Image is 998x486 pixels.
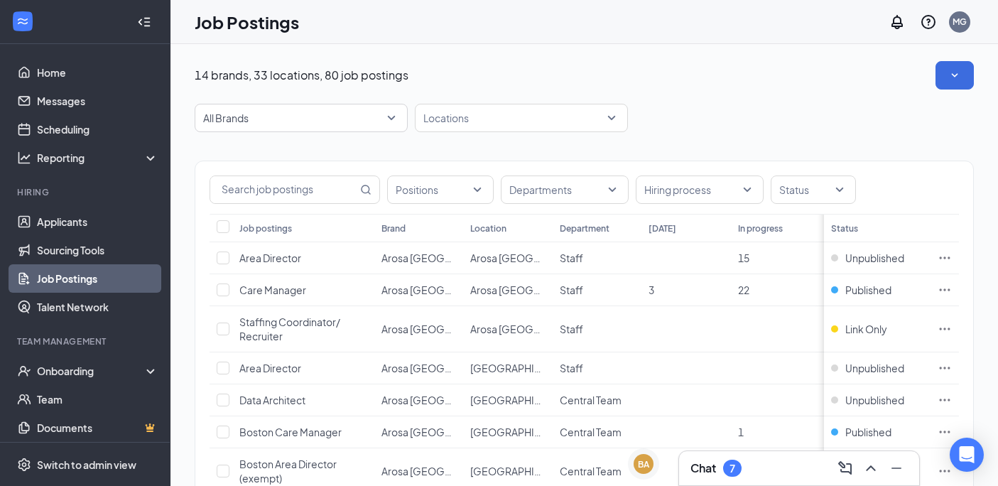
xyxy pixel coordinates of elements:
[729,463,735,475] div: 7
[17,151,31,165] svg: Analysis
[37,458,136,472] div: Switch to admin view
[938,322,952,336] svg: Ellipses
[463,384,552,416] td: Boston, MA
[374,352,463,384] td: Arosa Boston
[950,438,984,472] div: Open Intercom Messenger
[938,393,952,407] svg: Ellipses
[463,416,552,448] td: Boston, MA
[553,352,641,384] td: Staff
[560,465,622,477] span: Central Team
[938,425,952,439] svg: Ellipses
[938,361,952,375] svg: Ellipses
[731,214,820,242] th: In progress
[738,426,744,438] span: 1
[381,394,514,406] span: Arosa [GEOGRAPHIC_DATA]
[470,426,682,438] span: [GEOGRAPHIC_DATA], [GEOGRAPHIC_DATA]
[203,111,249,125] p: All Brands
[553,242,641,274] td: Staff
[37,414,158,442] a: DocumentsCrown
[560,362,583,374] span: Staff
[37,58,158,87] a: Home
[37,115,158,144] a: Scheduling
[845,361,904,375] span: Unpublished
[195,10,299,34] h1: Job Postings
[239,252,301,264] span: Area Director
[553,384,641,416] td: Central Team
[470,252,602,264] span: Arosa [GEOGRAPHIC_DATA]
[470,323,602,335] span: Arosa [GEOGRAPHIC_DATA]
[834,457,857,480] button: ComposeMessage
[560,252,583,264] span: Staff
[938,251,952,265] svg: Ellipses
[938,283,952,297] svg: Ellipses
[381,323,514,335] span: Arosa [GEOGRAPHIC_DATA]
[239,394,305,406] span: Data Architect
[889,13,906,31] svg: Notifications
[859,457,882,480] button: ChevronUp
[845,425,891,439] span: Published
[239,222,292,234] div: Job postings
[935,61,974,90] button: SmallChevronDown
[463,242,552,274] td: Arosa Atlanta
[738,252,749,264] span: 15
[953,16,967,28] div: MG
[17,458,31,472] svg: Settings
[195,67,408,83] p: 14 brands, 33 locations, 80 job postings
[845,322,887,336] span: Link Only
[381,222,406,234] div: Brand
[470,222,506,234] div: Location
[360,184,371,195] svg: MagnifyingGlass
[837,460,854,477] svg: ComposeMessage
[560,222,609,234] div: Department
[824,214,931,242] th: Status
[820,214,908,242] th: Hired
[381,283,514,296] span: Arosa [GEOGRAPHIC_DATA]
[137,15,151,29] svg: Collapse
[374,384,463,416] td: Arosa Boston
[560,426,622,438] span: Central Team
[948,68,962,82] svg: SmallChevronDown
[470,465,682,477] span: [GEOGRAPHIC_DATA], [GEOGRAPHIC_DATA]
[374,274,463,306] td: Arosa Atlanta
[374,416,463,448] td: Arosa Boston
[845,251,904,265] span: Unpublished
[649,283,654,296] span: 3
[638,458,649,470] div: BA
[37,236,158,264] a: Sourcing Tools
[845,283,891,297] span: Published
[463,306,552,352] td: Arosa Atlanta
[239,315,340,342] span: Staffing Coordinator/ Recruiter
[470,394,682,406] span: [GEOGRAPHIC_DATA], [GEOGRAPHIC_DATA]
[862,460,879,477] svg: ChevronUp
[470,283,602,296] span: Arosa [GEOGRAPHIC_DATA]
[239,283,306,296] span: Care Manager
[17,186,156,198] div: Hiring
[553,306,641,352] td: Staff
[920,13,937,31] svg: QuestionInfo
[938,464,952,478] svg: Ellipses
[553,416,641,448] td: Central Team
[374,306,463,352] td: Arosa Atlanta
[381,252,514,264] span: Arosa [GEOGRAPHIC_DATA]
[560,283,583,296] span: Staff
[463,274,552,306] td: Arosa Atlanta
[239,458,337,485] span: Boston Area Director (exempt)
[37,293,158,321] a: Talent Network
[37,151,159,165] div: Reporting
[381,426,514,438] span: Arosa [GEOGRAPHIC_DATA]
[239,362,301,374] span: Area Director
[738,283,749,296] span: 22
[37,385,158,414] a: Team
[470,362,682,374] span: [GEOGRAPHIC_DATA], [GEOGRAPHIC_DATA]
[37,264,158,293] a: Job Postings
[885,457,908,480] button: Minimize
[37,364,146,378] div: Onboarding
[210,176,357,203] input: Search job postings
[553,274,641,306] td: Staff
[381,362,514,374] span: Arosa [GEOGRAPHIC_DATA]
[381,465,514,477] span: Arosa [GEOGRAPHIC_DATA]
[17,335,156,347] div: Team Management
[560,394,622,406] span: Central Team
[16,14,30,28] svg: WorkstreamLogo
[560,323,583,335] span: Staff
